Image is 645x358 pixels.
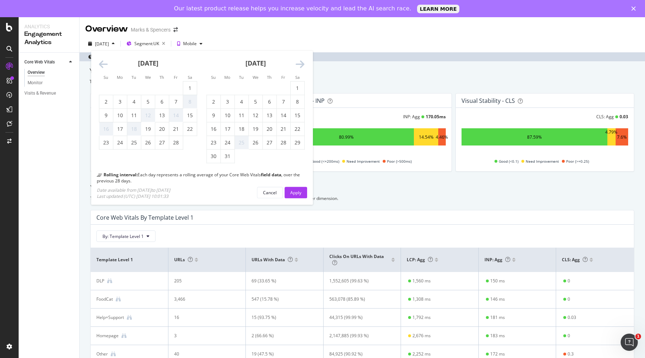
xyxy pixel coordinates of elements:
[155,122,169,136] td: Thursday, February 20, 2025
[174,314,233,321] div: 16
[235,112,248,119] div: 11
[621,334,638,351] iframe: Intercom live chat
[183,95,197,109] td: Not available. Saturday, February 8, 2025
[207,149,221,163] td: Sunday, March 30, 2025
[249,109,263,122] td: Wednesday, March 12, 2025
[277,136,291,149] td: Friday, March 28, 2025
[24,90,56,97] div: Visits & Revenue
[252,333,311,339] div: 2 (66.66 %)
[277,139,290,146] div: 28
[417,5,460,13] a: LEARN MORE
[407,257,433,263] span: LCP: Agg
[131,26,171,33] div: Marks & Spencers
[267,75,272,80] small: Th
[138,59,158,67] strong: [DATE]
[188,75,192,80] small: Sa
[117,75,123,80] small: Mo
[526,157,559,166] span: Need Improvement
[387,157,412,166] span: Poor (>500ms)
[183,42,197,46] div: Mobile
[617,134,627,140] div: 7.6%
[24,58,55,66] div: Core Web Vitals
[102,233,144,239] span: By: Template Level 1
[221,149,235,163] td: Monday, March 31, 2025
[221,153,234,160] div: 31
[207,109,221,122] td: Sunday, March 9, 2025
[127,136,141,149] td: Tuesday, February 25, 2025
[263,125,276,133] div: 20
[403,114,420,120] div: INP: Agg
[263,95,277,109] td: Thursday, March 6, 2025
[462,97,515,104] div: Visual Stability - CLS
[329,253,384,266] span: Clicks on URLs with data
[291,125,304,133] div: 22
[596,114,614,120] div: CLS: Agg
[97,193,170,199] div: Last updated (UTC) [DATE] 10:01:33
[207,136,221,149] td: Sunday, March 23, 2025
[263,112,276,119] div: 13
[221,95,235,109] td: Monday, March 3, 2025
[235,98,248,105] div: 4
[291,139,304,146] div: 29
[99,98,113,105] div: 2
[436,134,448,140] div: 4.46%
[28,79,74,87] a: Monitor
[159,75,164,80] small: Th
[99,112,113,119] div: 9
[566,157,589,166] span: Poor (>=0.25)
[132,75,136,80] small: Tu
[235,136,249,149] td: Not available. Tuesday, March 25, 2025
[235,122,249,136] td: Tuesday, March 18, 2025
[635,334,641,339] span: 1
[124,38,168,49] button: Segment:UK
[329,314,388,321] div: 44,315 (99.99 %)
[277,125,290,133] div: 21
[329,278,388,284] div: 1,552,605 (99.63 %)
[412,351,431,357] div: 2,252 ms
[490,333,505,339] div: 183 ms
[96,314,124,321] div: Help+Support
[221,109,235,122] td: Monday, March 10, 2025
[291,109,305,122] td: Saturday, March 15, 2025
[141,95,155,109] td: Wednesday, February 5, 2025
[127,98,141,105] div: 4
[285,187,307,198] button: Apply
[263,109,277,122] td: Thursday, March 13, 2025
[605,129,617,145] div: 4.79%
[97,172,307,184] div: Each day represents a rolling average of your Core Web Vitals , over the previous 28 days.
[221,122,235,136] td: Monday, March 17, 2025
[104,172,138,178] b: Rolling interval:
[169,136,183,149] td: Friday, February 28, 2025
[631,6,639,11] div: Close
[207,98,220,105] div: 2
[211,75,216,80] small: Su
[134,40,159,47] span: Segment: UK
[183,109,197,122] td: Saturday, February 15, 2025
[419,134,434,140] div: 14.54%
[263,136,277,149] td: Thursday, March 27, 2025
[568,296,570,302] div: 0
[169,95,183,109] td: Friday, February 7, 2025
[568,278,570,284] div: 0
[96,214,193,221] div: Core Web Vitals By Template Level 1
[145,75,151,80] small: We
[96,351,108,357] div: Other
[490,314,505,321] div: 181 ms
[174,38,205,49] button: Mobile
[155,95,169,109] td: Thursday, February 6, 2025
[329,296,388,302] div: 563,078 (85.89 %)
[99,139,113,146] div: 23
[91,51,312,172] div: Calendar
[252,314,311,321] div: 15 (93.75 %)
[426,114,446,120] div: 170.05 ms
[183,81,197,95] td: Saturday, February 1, 2025
[183,112,197,119] div: 15
[295,75,300,80] small: Sa
[90,78,635,85] div: This dashboard represents how Google measures your website's user experience based on
[183,98,197,105] div: 8
[174,5,411,12] div: Our latest product release helps you increase velocity and lead the AI search race.
[291,85,304,92] div: 1
[28,69,74,76] a: Overview
[277,95,291,109] td: Friday, March 7, 2025
[127,109,141,122] td: Tuesday, February 11, 2025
